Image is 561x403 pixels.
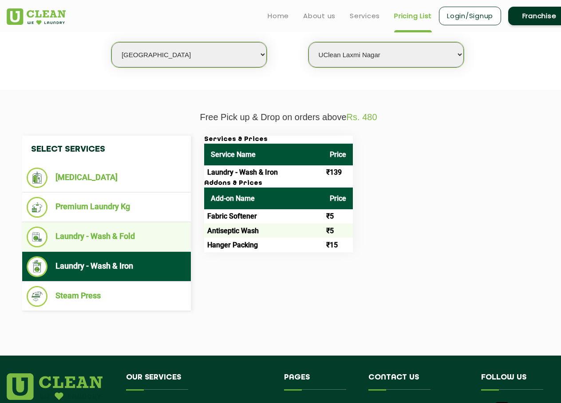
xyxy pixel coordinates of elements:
img: UClean Laundry and Dry Cleaning [7,8,66,25]
td: ₹5 [323,223,353,238]
h3: Services & Prices [204,136,353,144]
img: logo.png [7,373,103,400]
a: Services [350,11,380,21]
a: About us [303,11,336,21]
a: Home [268,11,289,21]
td: Antiseptic Wash [204,223,323,238]
td: ₹5 [323,209,353,223]
th: Price [323,144,353,165]
li: [MEDICAL_DATA] [27,168,186,188]
img: Laundry - Wash & Fold [27,227,47,247]
img: Laundry - Wash & Iron [27,256,47,277]
li: Premium Laundry Kg [27,197,186,218]
li: Steam Press [27,286,186,307]
th: Service Name [204,144,323,165]
h4: Follow us [481,373,559,390]
h3: Addons & Prices [204,180,353,188]
a: Login/Signup [439,7,501,25]
li: Laundry - Wash & Fold [27,227,186,247]
img: Premium Laundry Kg [27,197,47,218]
th: Price [323,188,353,209]
a: Pricing List [394,11,432,21]
h4: Select Services [22,136,191,163]
td: ₹15 [323,238,353,252]
td: Hanger Packing [204,238,323,252]
td: ₹139 [323,165,353,180]
th: Add-on Name [204,188,323,209]
h4: Pages [284,373,356,390]
span: Rs. 480 [347,112,377,122]
li: Laundry - Wash & Iron [27,256,186,277]
td: Laundry - Wash & Iron [204,165,323,180]
img: Dry Cleaning [27,168,47,188]
img: Steam Press [27,286,47,307]
td: Fabric Softener [204,209,323,223]
h4: Our Services [126,373,271,390]
h4: Contact us [368,373,468,390]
